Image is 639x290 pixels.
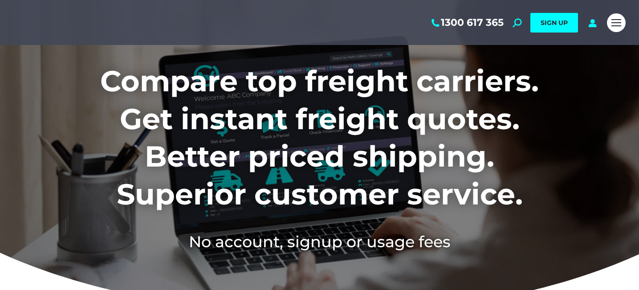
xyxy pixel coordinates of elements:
h1: Compare top freight carriers. Get instant freight quotes. Better priced shipping. Superior custom... [41,62,598,213]
a: Mobile menu icon [607,13,626,32]
h2: No account, signup or usage fees [41,231,598,253]
span: SIGN UP [541,19,568,27]
a: 1300 617 365 [430,17,504,29]
a: SIGN UP [530,13,578,33]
